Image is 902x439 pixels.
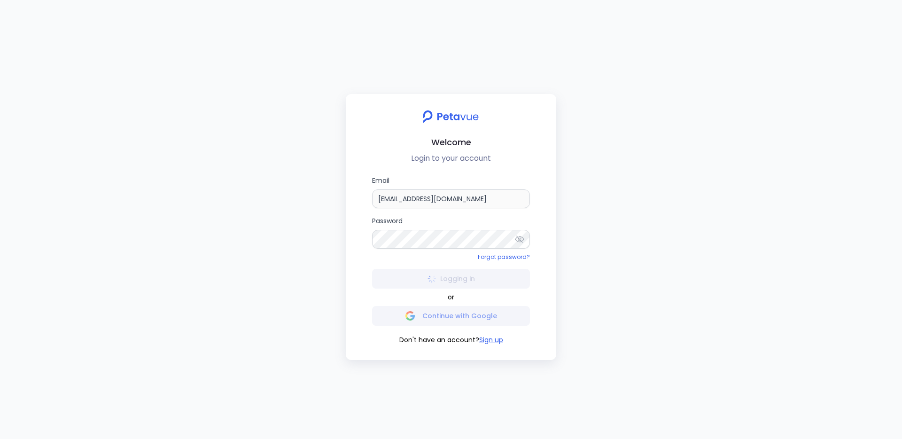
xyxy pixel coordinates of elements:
input: Password [372,230,530,249]
input: Email [372,189,530,208]
label: Password [372,216,530,249]
a: Forgot password? [478,253,530,261]
span: Don't have an account? [399,335,479,345]
button: Sign up [479,335,503,345]
label: Email [372,175,530,208]
span: or [448,292,454,302]
h2: Welcome [353,135,549,149]
img: petavue logo [417,105,485,128]
p: Login to your account [353,153,549,164]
